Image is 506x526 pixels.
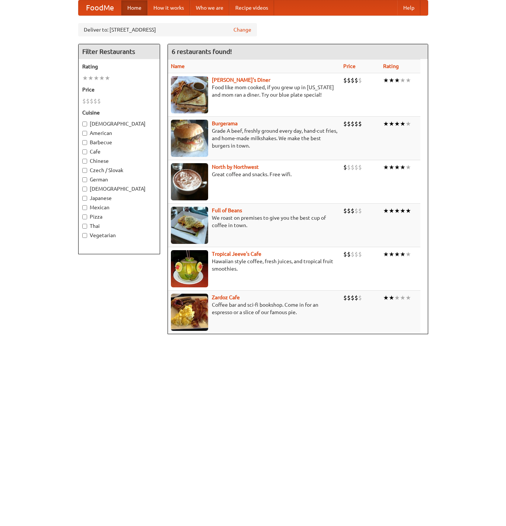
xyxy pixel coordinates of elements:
[343,63,356,69] a: Price
[121,0,147,15] a: Home
[82,139,156,146] label: Barbecue
[82,159,87,164] input: Chinese
[354,120,358,128] li: $
[354,163,358,171] li: $
[358,207,362,215] li: $
[347,163,351,171] li: $
[347,76,351,84] li: $
[82,157,156,165] label: Chinese
[171,163,208,200] img: north.jpg
[171,258,337,272] p: Hawaiian style coffee, fresh juices, and tropical fruit smoothies.
[343,250,347,258] li: $
[82,74,88,82] li: ★
[358,294,362,302] li: $
[82,140,87,145] input: Barbecue
[383,76,389,84] li: ★
[351,294,354,302] li: $
[383,207,389,215] li: ★
[400,294,405,302] li: ★
[343,294,347,302] li: $
[82,205,87,210] input: Mexican
[97,97,101,105] li: $
[82,194,156,202] label: Japanese
[171,84,337,99] p: Food like mom cooked, if you grew up in [US_STATE] and mom ran a diner. Try our blue plate special!
[358,76,362,84] li: $
[400,250,405,258] li: ★
[405,120,411,128] li: ★
[394,120,400,128] li: ★
[343,120,347,128] li: $
[171,76,208,113] img: sallys.jpg
[82,109,156,116] h5: Cuisine
[82,213,156,220] label: Pizza
[79,0,121,15] a: FoodMe
[93,97,97,105] li: $
[86,97,90,105] li: $
[82,224,87,229] input: Thai
[351,120,354,128] li: $
[394,76,400,84] li: ★
[190,0,229,15] a: Who we are
[82,196,87,201] input: Japanese
[389,207,394,215] li: ★
[212,164,259,170] b: North by Northwest
[82,86,156,93] h5: Price
[405,207,411,215] li: ★
[82,176,156,183] label: German
[79,44,160,59] h4: Filter Restaurants
[389,294,394,302] li: ★
[82,222,156,230] label: Thai
[99,74,105,82] li: ★
[82,97,86,105] li: $
[394,250,400,258] li: ★
[147,0,190,15] a: How it works
[343,207,347,215] li: $
[212,251,261,257] a: Tropical Jeeve's Cafe
[82,149,87,154] input: Cafe
[171,214,337,229] p: We roast on premises to give you the best cup of coffee in town.
[82,167,156,174] label: Czech / Slovak
[82,232,156,239] label: Vegetarian
[82,122,87,126] input: [DEMOGRAPHIC_DATA]
[358,120,362,128] li: $
[82,177,87,182] input: German
[212,294,240,300] b: Zardoz Cafe
[82,214,87,219] input: Pizza
[347,250,351,258] li: $
[343,163,347,171] li: $
[82,148,156,155] label: Cafe
[351,163,354,171] li: $
[351,76,354,84] li: $
[171,207,208,244] img: beans.jpg
[354,250,358,258] li: $
[347,294,351,302] li: $
[82,120,156,128] label: [DEMOGRAPHIC_DATA]
[171,250,208,287] img: jeeves.jpg
[171,171,337,178] p: Great coffee and snacks. Free wifi.
[82,185,156,193] label: [DEMOGRAPHIC_DATA]
[212,120,238,126] a: Burgerama
[400,76,405,84] li: ★
[82,129,156,137] label: American
[93,74,99,82] li: ★
[105,74,110,82] li: ★
[389,163,394,171] li: ★
[389,120,394,128] li: ★
[82,131,87,136] input: American
[171,301,337,316] p: Coffee bar and sci-fi bookshop. Come in for an espresso or a slice of our famous pie.
[405,294,411,302] li: ★
[351,207,354,215] li: $
[82,168,87,173] input: Czech / Slovak
[82,63,156,70] h5: Rating
[233,26,251,33] a: Change
[383,163,389,171] li: ★
[394,207,400,215] li: ★
[383,63,399,69] a: Rating
[172,48,232,55] ng-pluralize: 6 restaurants found!
[383,120,389,128] li: ★
[212,207,242,213] b: Full of Beans
[82,187,87,191] input: [DEMOGRAPHIC_DATA]
[90,97,93,105] li: $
